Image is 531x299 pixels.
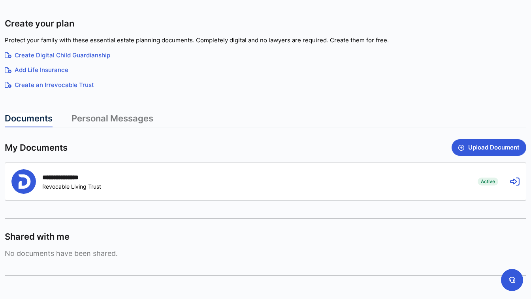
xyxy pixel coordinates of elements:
p: Protect your family with these essential estate planning documents. Completely digital and no law... [5,36,526,45]
span: Shared with me [5,231,70,242]
a: Personal Messages [72,113,153,127]
a: Documents [5,113,53,127]
a: Create an Irrevocable Trust [5,81,526,90]
a: Add Life Insurance [5,66,526,75]
span: Active [478,178,498,185]
div: Revocable Living Trust [42,183,101,190]
button: Upload Document [452,139,526,156]
span: My Documents [5,142,68,153]
a: Create Digital Child Guardianship [5,51,526,60]
img: Person [11,169,36,194]
span: Create your plan [5,18,74,29]
span: No documents have been shared. [5,249,526,257]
